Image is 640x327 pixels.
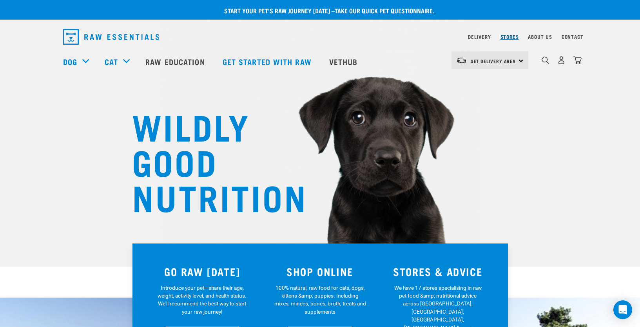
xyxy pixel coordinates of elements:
a: Dog [63,56,77,67]
a: About Us [528,35,552,38]
a: Cat [105,56,118,67]
h3: SHOP ONLINE [266,265,374,278]
a: Vethub [321,46,368,77]
span: Set Delivery Area [471,60,516,62]
a: Delivery [468,35,491,38]
p: Introduce your pet—share their age, weight, activity level, and health status. We'll recommend th... [156,284,248,316]
h1: WILDLY GOOD NUTRITION [132,108,289,214]
img: user.png [557,56,566,64]
img: home-icon-1@2x.png [542,56,549,64]
nav: dropdown navigation [57,26,584,48]
h3: STORES & ADVICE [384,265,492,278]
a: Get started with Raw [215,46,321,77]
div: Open Intercom Messenger [613,300,632,319]
img: home-icon@2x.png [573,56,582,64]
h3: GO RAW [DATE] [148,265,257,278]
p: 100% natural, raw food for cats, dogs, kittens &amp; puppies. Including mixes, minces, bones, bro... [274,284,366,316]
a: Raw Education [138,46,214,77]
a: take our quick pet questionnaire. [335,9,434,12]
img: Raw Essentials Logo [63,29,159,45]
a: Stores [500,35,519,38]
a: Contact [562,35,584,38]
img: van-moving.png [456,57,467,64]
